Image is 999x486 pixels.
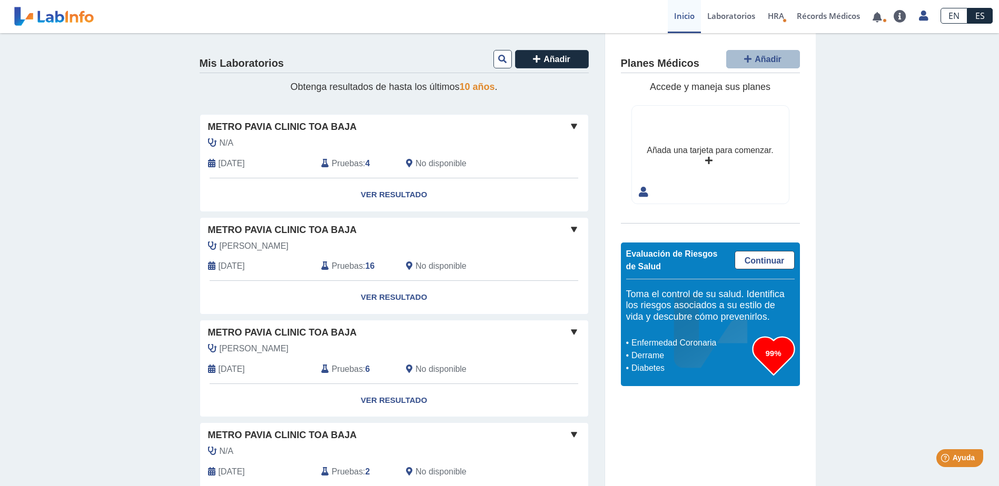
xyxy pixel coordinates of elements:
[313,260,398,272] div: :
[365,364,370,373] b: 6
[332,260,363,272] span: Pruebas
[515,50,589,68] button: Añadir
[753,347,795,360] h3: 99%
[365,467,370,476] b: 2
[416,260,467,272] span: No disponible
[220,240,289,252] span: Cruz Dardiz, Nicolas
[332,157,363,170] span: Pruebas
[647,144,773,157] div: Añada una tarjeta para comenzar.
[416,465,467,478] span: No disponible
[200,281,588,314] a: Ver Resultado
[200,384,588,417] a: Ver Resultado
[219,363,245,376] span: 2025-05-07
[313,465,398,478] div: :
[200,178,588,211] a: Ver Resultado
[208,326,357,340] span: Metro Pavia Clinic Toa Baja
[365,261,375,270] b: 16
[208,120,357,134] span: Metro Pavia Clinic Toa Baja
[313,363,398,376] div: :
[726,50,800,68] button: Añadir
[416,363,467,376] span: No disponible
[220,342,289,355] span: Rivera Franceschini, Carlos
[220,137,234,149] span: N/A
[905,445,987,474] iframe: Help widget launcher
[208,428,357,442] span: Metro Pavia Clinic Toa Baja
[621,57,699,70] h4: Planes Médicos
[543,55,570,64] span: Añadir
[629,362,753,374] li: Diabetes
[208,223,357,237] span: Metro Pavia Clinic Toa Baja
[735,251,795,269] a: Continuar
[745,256,785,265] span: Continuar
[460,82,495,92] span: 10 años
[220,445,234,458] span: N/A
[626,289,795,323] h5: Toma el control de su salud. Identifica los riesgos asociados a su estilo de vida y descubre cómo...
[219,465,245,478] span: 2025-04-09
[650,82,770,92] span: Accede y maneja sus planes
[967,8,993,24] a: ES
[313,157,398,170] div: :
[416,157,467,170] span: No disponible
[755,55,782,64] span: Añadir
[200,57,284,70] h4: Mis Laboratorios
[219,260,245,272] span: 2025-05-21
[629,337,753,349] li: Enfermedad Coronaria
[332,363,363,376] span: Pruebas
[768,11,784,21] span: HRA
[290,82,497,92] span: Obtenga resultados de hasta los últimos .
[365,159,370,168] b: 4
[332,465,363,478] span: Pruebas
[219,157,245,170] span: 2025-05-30
[626,249,718,271] span: Evaluación de Riesgos de Salud
[941,8,967,24] a: EN
[629,349,753,362] li: Derrame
